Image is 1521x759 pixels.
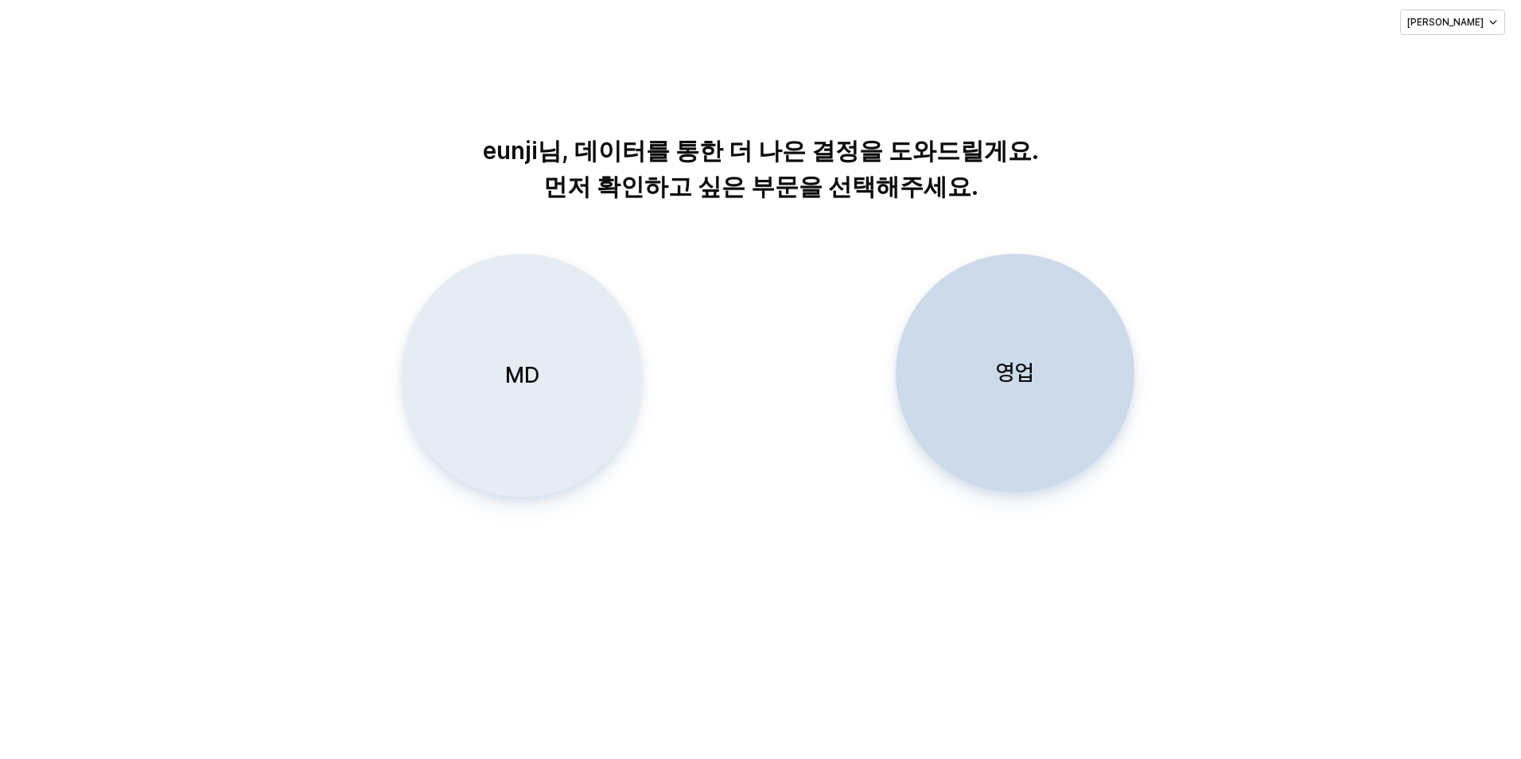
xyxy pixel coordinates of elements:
button: 영업 [896,254,1134,492]
button: MD [403,254,641,497]
p: eunji님, 데이터를 통한 더 나은 결정을 도와드릴게요. 먼저 확인하고 싶은 부문을 선택해주세요. [355,133,1167,204]
p: [PERSON_NAME] [1407,16,1484,29]
p: 영업 [996,358,1034,387]
p: MD [505,360,539,390]
button: [PERSON_NAME] [1400,10,1505,35]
